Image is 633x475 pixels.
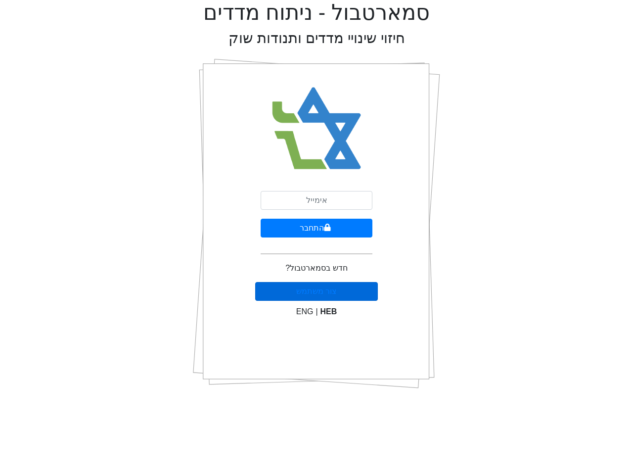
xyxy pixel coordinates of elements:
span: ENG [296,307,314,316]
input: אימייל [261,191,372,210]
img: Smart Bull [263,74,370,183]
p: חדש בסמארטבול? [285,262,347,274]
span: | [316,307,317,316]
button: צור משתמש [255,282,378,301]
button: התחבר [261,219,372,237]
a: צור משתמש [296,287,337,295]
h2: חיזוי שינויי מדדים ותנודות שוק [228,30,405,47]
span: HEB [320,307,337,316]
